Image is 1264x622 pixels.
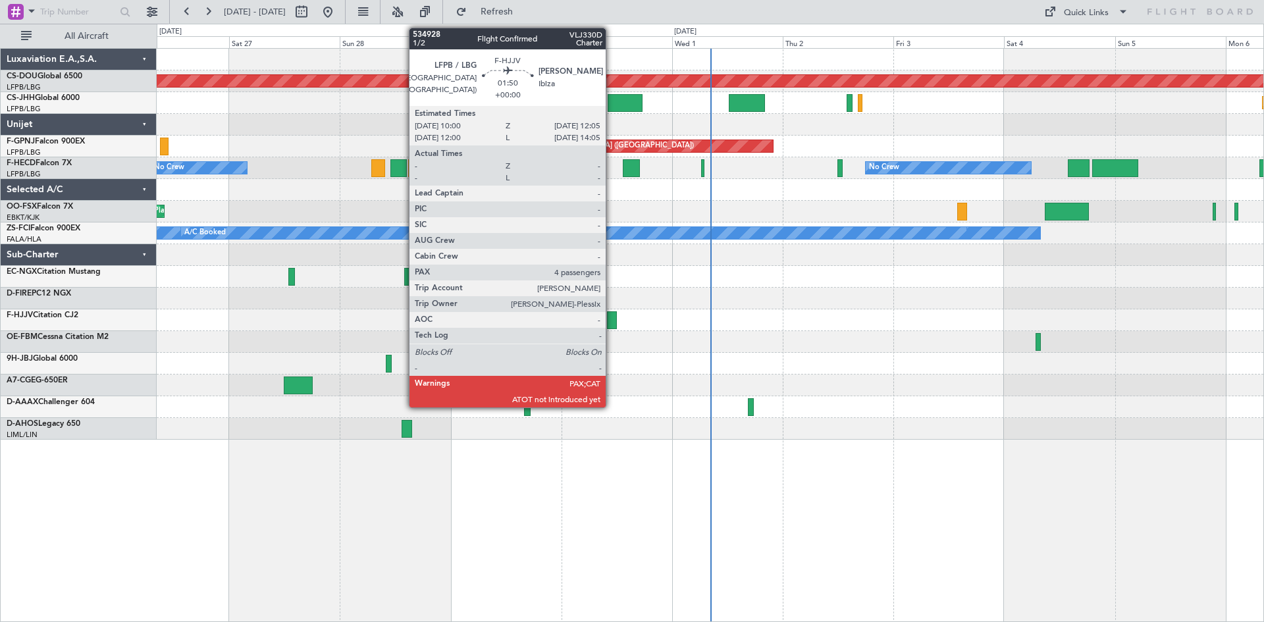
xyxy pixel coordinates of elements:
[7,72,82,80] a: CS-DOUGlobal 6500
[7,311,78,319] a: F-HJJVCitation CJ2
[159,26,182,38] div: [DATE]
[1064,7,1109,20] div: Quick Links
[229,36,340,48] div: Sat 27
[184,223,226,243] div: A/C Booked
[7,420,38,428] span: D-AHOS
[7,268,101,276] a: EC-NGXCitation Mustang
[7,355,78,363] a: 9H-JBJGlobal 6000
[674,26,697,38] div: [DATE]
[7,224,30,232] span: ZS-FCI
[7,398,95,406] a: D-AAAXChallenger 604
[7,94,80,102] a: CS-JHHGlobal 6000
[7,213,39,222] a: EBKT/KJK
[7,355,33,363] span: 9H-JBJ
[7,138,85,145] a: F-GPNJFalcon 900EX
[7,159,36,167] span: F-HECD
[7,147,41,157] a: LFPB/LBG
[7,376,36,384] span: A7-CGE
[783,36,893,48] div: Thu 2
[1004,36,1115,48] div: Sat 4
[451,36,562,48] div: Mon 29
[7,420,80,428] a: D-AHOSLegacy 650
[7,290,71,298] a: D-FIREPC12 NGX
[7,290,32,298] span: D-FIRE
[450,1,529,22] button: Refresh
[487,136,694,156] div: Planned Maint [GEOGRAPHIC_DATA] ([GEOGRAPHIC_DATA])
[7,224,80,232] a: ZS-FCIFalcon 900EX
[154,158,184,178] div: No Crew
[672,36,783,48] div: Wed 1
[7,268,37,276] span: EC-NGX
[7,430,38,440] a: LIML/LIN
[7,82,41,92] a: LFPB/LBG
[869,158,899,178] div: No Crew
[7,72,38,80] span: CS-DOU
[7,376,68,384] a: A7-CGEG-650ER
[118,36,229,48] div: Fri 26
[224,6,286,18] span: [DATE] - [DATE]
[7,311,33,319] span: F-HJJV
[40,2,116,22] input: Trip Number
[1038,1,1135,22] button: Quick Links
[1115,36,1226,48] div: Sun 5
[340,36,450,48] div: Sun 28
[7,94,35,102] span: CS-JHH
[893,36,1004,48] div: Fri 3
[34,32,139,41] span: All Aircraft
[7,234,41,244] a: FALA/HLA
[14,26,143,47] button: All Aircraft
[7,138,35,145] span: F-GPNJ
[7,203,73,211] a: OO-FSXFalcon 7X
[7,333,38,341] span: OE-FBM
[7,203,37,211] span: OO-FSX
[562,36,672,48] div: Tue 30
[7,159,72,167] a: F-HECDFalcon 7X
[7,333,109,341] a: OE-FBMCessna Citation M2
[7,104,41,114] a: LFPB/LBG
[7,398,38,406] span: D-AAAX
[469,7,525,16] span: Refresh
[7,169,41,179] a: LFPB/LBG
